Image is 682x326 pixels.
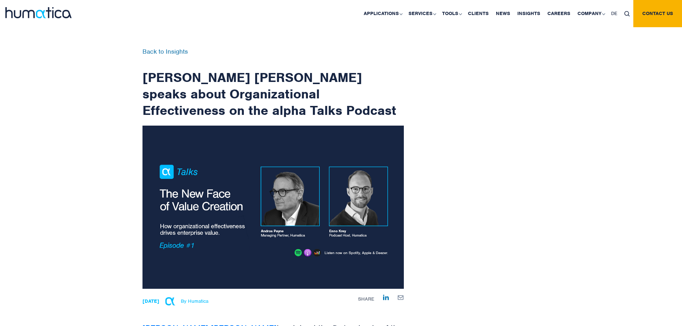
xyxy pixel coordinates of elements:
img: Share on LinkedIn [383,295,389,300]
span: By Humatica [181,298,208,304]
img: mailby [398,295,404,300]
img: search_icon [624,11,630,16]
span: DE [611,10,617,16]
img: Michael Hillington [163,294,177,308]
a: Back to Insights [142,48,188,55]
img: ndetails [142,126,404,289]
span: Share [358,296,374,302]
a: Share by E-Mail [398,294,404,300]
strong: [DATE] [142,298,159,304]
img: logo [5,7,72,18]
h1: [PERSON_NAME] [PERSON_NAME] speaks about Organizational Effectiveness on the alpha Talks Podcast [142,49,404,118]
a: Share on LinkedIn [383,294,389,300]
